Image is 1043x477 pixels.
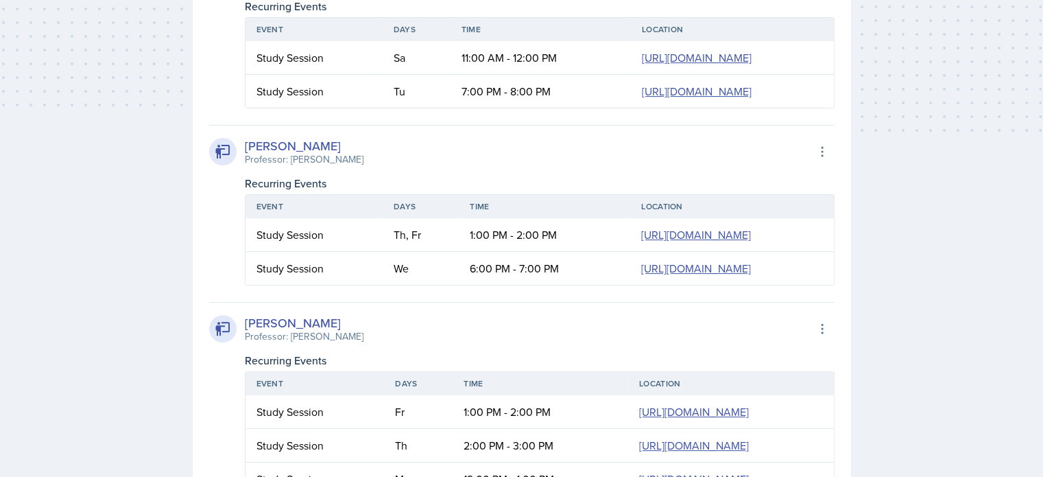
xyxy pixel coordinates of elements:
[256,83,372,100] div: Study Session
[384,395,453,429] td: Fr
[628,372,833,395] th: Location
[245,314,363,332] div: [PERSON_NAME]
[245,152,363,167] div: Professor: [PERSON_NAME]
[245,372,385,395] th: Event
[383,75,451,108] td: Tu
[459,252,630,285] td: 6:00 PM - 7:00 PM
[639,404,749,419] a: [URL][DOMAIN_NAME]
[453,395,628,429] td: 1:00 PM - 2:00 PM
[630,195,833,218] th: Location
[383,218,459,252] td: Th, Fr
[256,226,372,243] div: Study Session
[256,49,372,66] div: Study Session
[245,329,363,344] div: Professor: [PERSON_NAME]
[256,404,374,420] div: Study Session
[459,218,630,252] td: 1:00 PM - 2:00 PM
[256,260,372,277] div: Study Session
[642,84,752,99] a: [URL][DOMAIN_NAME]
[384,429,453,463] td: Th
[451,18,631,41] th: Time
[245,137,363,155] div: [PERSON_NAME]
[451,75,631,108] td: 7:00 PM - 8:00 PM
[245,18,383,41] th: Event
[383,252,459,285] td: We
[453,372,628,395] th: Time
[384,372,453,395] th: Days
[383,18,451,41] th: Days
[459,195,630,218] th: Time
[245,352,835,369] div: Recurring Events
[383,41,451,75] td: Sa
[641,261,751,276] a: [URL][DOMAIN_NAME]
[451,41,631,75] td: 11:00 AM - 12:00 PM
[642,50,752,65] a: [URL][DOMAIN_NAME]
[256,437,374,454] div: Study Session
[639,438,749,453] a: [URL][DOMAIN_NAME]
[453,429,628,463] td: 2:00 PM - 3:00 PM
[245,175,835,191] div: Recurring Events
[245,195,383,218] th: Event
[383,195,459,218] th: Days
[631,18,834,41] th: Location
[641,227,751,242] a: [URL][DOMAIN_NAME]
